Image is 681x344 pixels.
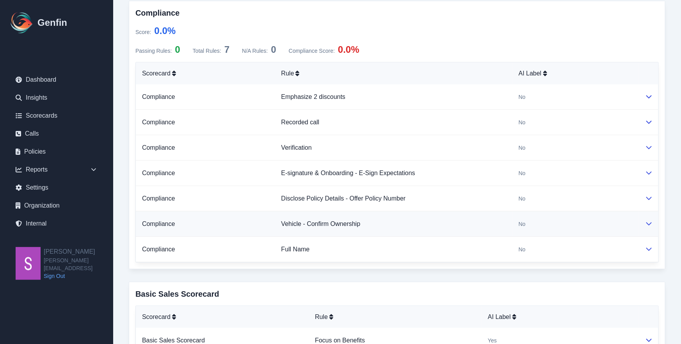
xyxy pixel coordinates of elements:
[9,198,104,213] a: Organization
[142,119,175,125] a: Compliance
[142,246,175,253] a: Compliance
[142,170,175,176] a: Compliance
[281,144,312,151] a: Verification
[9,144,104,159] a: Policies
[271,44,276,55] span: 0
[289,48,335,54] span: Compliance Score :
[142,312,302,322] div: Scorecard
[142,144,175,151] a: Compliance
[9,126,104,142] a: Calls
[224,44,229,55] span: 7
[135,288,659,299] h3: Basic Sales Scorecard
[142,220,175,227] a: Compliance
[281,69,506,78] div: Rule
[193,48,221,54] span: Total Rules:
[519,93,526,101] span: No
[135,7,659,18] h3: Compliance
[519,118,526,126] span: No
[519,245,526,253] span: No
[142,195,175,202] a: Compliance
[315,312,475,322] div: Rule
[44,247,113,256] h2: [PERSON_NAME]
[9,180,104,195] a: Settings
[488,312,633,322] div: AI Label
[142,93,175,100] a: Compliance
[281,119,320,125] a: Recorded call
[154,25,176,36] span: 0.0 %
[519,69,633,78] div: AI Label
[37,16,67,29] h1: Genfin
[175,44,180,55] span: 0
[9,90,104,106] a: Insights
[9,162,104,177] div: Reports
[281,220,361,227] a: Vehicle - Confirm Ownership
[519,220,526,228] span: No
[281,170,415,176] a: E-signature & Onboarding - E-Sign Expectations
[519,144,526,152] span: No
[135,48,172,54] span: Passing Rules:
[9,10,34,35] img: Logo
[281,246,310,253] a: Full Name
[142,69,269,78] div: Scorecard
[315,337,365,344] a: Focus on Benefits
[16,247,41,280] img: Shane Wey
[338,44,359,55] span: 0.0%
[519,169,526,177] span: No
[44,272,113,280] a: Sign Out
[9,108,104,124] a: Scorecards
[242,48,268,54] span: N/A Rules:
[281,93,346,100] a: Emphasize 2 discounts
[142,337,205,344] a: Basic Sales Scorecard
[9,72,104,88] a: Dashboard
[44,256,113,272] span: [PERSON_NAME][EMAIL_ADDRESS]
[135,29,151,35] span: Score :
[519,195,526,202] span: No
[9,216,104,231] a: Internal
[281,195,406,202] a: Disclose Policy Details - Offer Policy Number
